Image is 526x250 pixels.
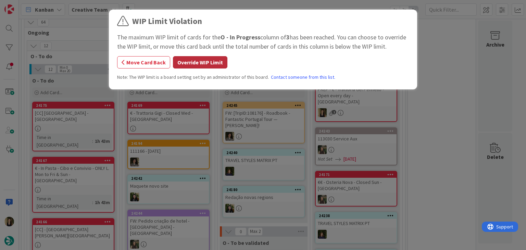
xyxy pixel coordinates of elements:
span: Support [14,1,31,9]
div: The maximum WIP limit of cards for the column of has been reached. You can choose to override the... [117,33,409,51]
a: Contact someone from this list. [271,74,335,81]
div: Note: The WIP limit is a board setting set by an administrator of this board. [117,74,409,81]
b: 3 [286,33,290,41]
button: Move Card Back [117,56,170,68]
button: Override WIP Limit [173,56,227,68]
div: WIP Limit Violation [132,15,202,27]
b: O - In Progress [221,33,260,41]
